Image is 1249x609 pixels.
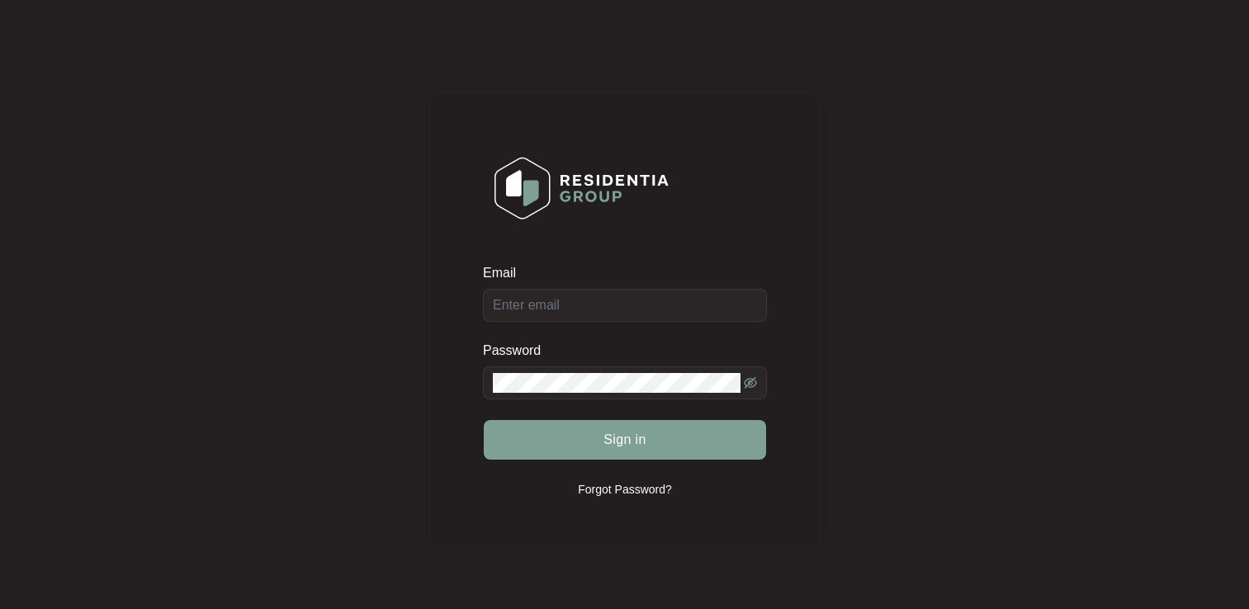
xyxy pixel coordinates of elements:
[578,481,672,498] p: Forgot Password?
[603,430,646,450] span: Sign in
[483,342,553,359] label: Password
[483,289,767,322] input: Email
[744,376,757,389] span: eye-invisible
[483,265,528,281] label: Email
[484,146,679,230] img: Login Logo
[493,373,740,393] input: Password
[484,420,766,460] button: Sign in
